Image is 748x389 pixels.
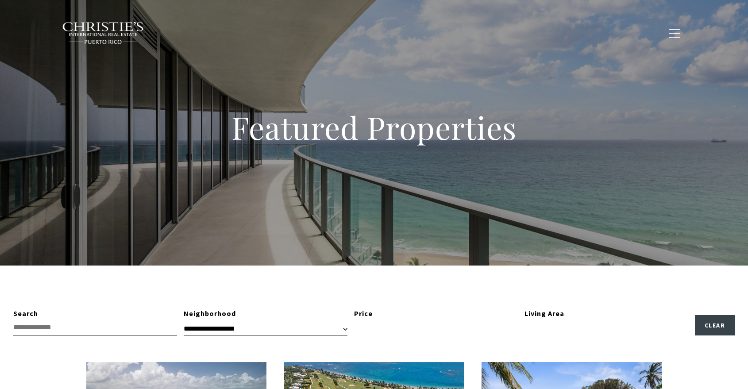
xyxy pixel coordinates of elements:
img: Christie's International Real Estate black text logo [62,22,144,45]
button: Clear [695,315,735,335]
div: Search [13,308,177,320]
h1: Featured Properties [175,108,573,147]
div: Price [354,308,518,320]
div: Neighborhood [184,308,347,320]
div: Living Area [524,308,688,320]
